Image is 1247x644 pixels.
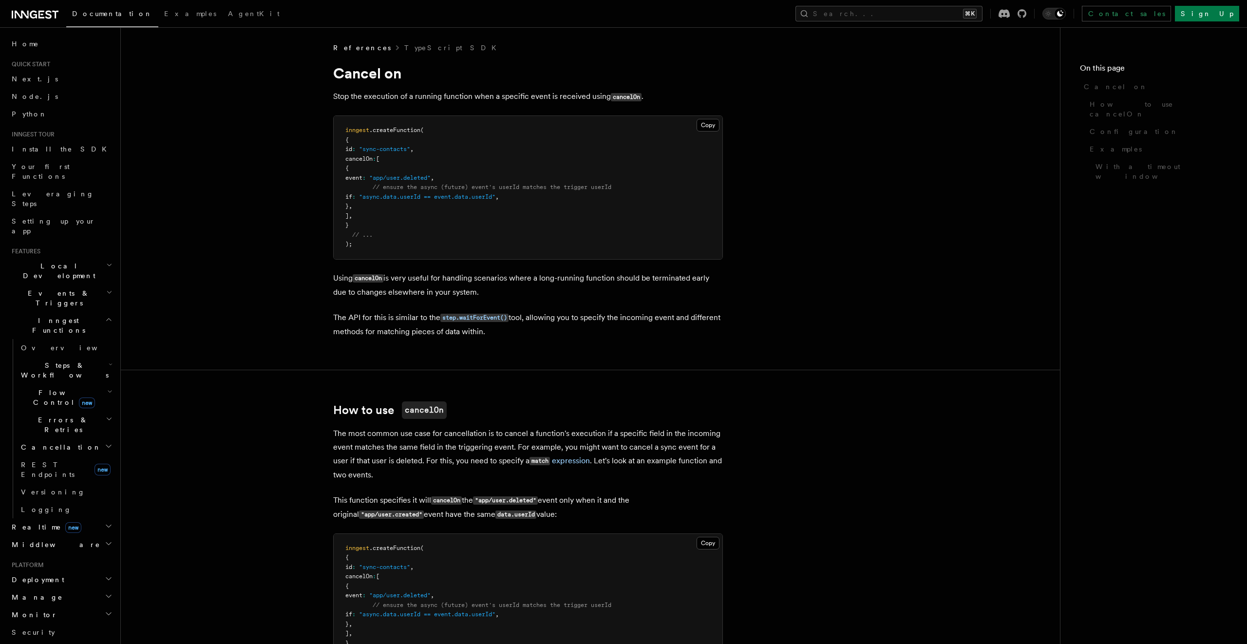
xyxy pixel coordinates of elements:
span: } [345,222,349,228]
button: Copy [697,537,719,549]
span: // ... [352,231,373,238]
p: The most common use case for cancellation is to cancel a function's execution if a specific field... [333,427,723,482]
a: Examples [158,3,222,26]
code: cancelOn [431,496,462,505]
button: Monitor [8,606,114,624]
a: Examples [1086,140,1228,158]
span: "async.data.userId == event.data.userId" [359,611,495,618]
p: This function specifies it will the event only when it and the original event have the same value: [333,493,723,522]
span: : [373,155,376,162]
code: data.userId [495,511,536,519]
span: , [349,203,352,209]
span: Inngest tour [8,131,55,138]
span: Python [12,110,47,118]
p: Using is very useful for handling scenarios where a long-running function should be terminated ea... [333,271,723,299]
span: if [345,611,352,618]
span: Examples [164,10,216,18]
span: event [345,592,362,599]
code: cancelOn [353,274,383,283]
span: .createFunction [369,127,420,133]
a: Python [8,105,114,123]
span: inngest [345,127,369,133]
span: Deployment [8,575,64,585]
span: .createFunction [369,545,420,551]
span: [ [376,573,379,580]
span: Realtime [8,522,81,532]
a: Your first Functions [8,158,114,185]
span: id [345,564,352,570]
a: AgentKit [222,3,285,26]
span: { [345,583,349,589]
span: "async.data.userId == event.data.userId" [359,193,495,200]
span: cancelOn [345,573,373,580]
span: "app/user.deleted" [369,592,431,599]
a: Contact sales [1082,6,1171,21]
code: cancelOn [402,401,447,419]
a: Documentation [66,3,158,27]
span: , [349,621,352,627]
span: new [65,522,81,533]
span: REST Endpoints [21,461,75,478]
span: Cancel on [1084,82,1148,92]
span: : [373,573,376,580]
a: Node.js [8,88,114,105]
button: Copy [697,119,719,132]
span: Install the SDK [12,145,113,153]
span: "sync-contacts" [359,146,410,152]
span: Inngest Functions [8,316,105,335]
code: cancelOn [611,93,642,101]
span: , [431,174,434,181]
span: : [362,174,366,181]
h1: Cancel on [333,64,723,82]
span: Overview [21,344,121,352]
span: { [345,136,349,143]
button: Cancellation [17,438,114,456]
p: The API for this is similar to the tool, allowing you to specify the incoming event and different... [333,311,723,339]
span: Documentation [72,10,152,18]
a: expression [552,456,590,465]
button: Local Development [8,257,114,284]
span: , [410,564,414,570]
span: AgentKit [228,10,280,18]
span: if [345,193,352,200]
span: [ [376,155,379,162]
span: // ensure the async (future) event's userId matches the trigger userId [373,184,611,190]
span: : [352,611,356,618]
span: ( [420,127,424,133]
span: , [431,592,434,599]
span: Node.js [12,93,58,100]
span: Platform [8,561,44,569]
button: Errors & Retries [17,411,114,438]
a: Setting up your app [8,212,114,240]
a: Next.js [8,70,114,88]
button: Events & Triggers [8,284,114,312]
button: Search...⌘K [795,6,982,21]
span: ] [345,212,349,219]
button: Inngest Functions [8,312,114,339]
span: , [349,630,352,637]
a: Security [8,624,114,641]
span: Setting up your app [12,217,95,235]
a: REST Endpointsnew [17,456,114,483]
button: Realtimenew [8,518,114,536]
span: Configuration [1090,127,1178,136]
span: Manage [8,592,63,602]
span: : [362,592,366,599]
code: match [529,457,550,465]
span: How to use cancelOn [1090,99,1228,119]
span: Events & Triggers [8,288,106,308]
span: Flow Control [17,388,107,407]
a: TypeScript SDK [404,43,502,53]
div: Inngest Functions [8,339,114,518]
button: Deployment [8,571,114,588]
span: Monitor [8,610,57,620]
span: "sync-contacts" [359,564,410,570]
span: , [495,611,499,618]
a: Overview [17,339,114,357]
h4: On this page [1080,62,1228,78]
span: "app/user.deleted" [369,174,431,181]
p: Stop the execution of a running function when a specific event is received using . [333,90,723,104]
code: "app/user.created" [359,511,424,519]
a: With a timeout window [1092,158,1228,185]
a: Logging [17,501,114,518]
